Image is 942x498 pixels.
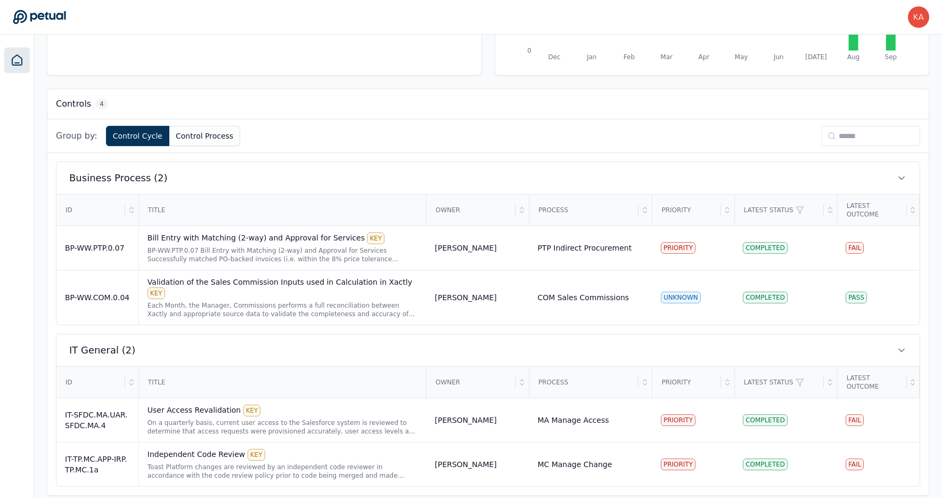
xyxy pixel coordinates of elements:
tspan: Aug [847,53,859,61]
div: MC Manage Change [537,459,612,470]
span: Group by: [56,130,97,142]
tspan: Feb [623,53,634,61]
div: KEY [243,405,261,416]
tspan: [DATE] [805,53,827,61]
div: Completed [743,414,788,426]
div: Process [530,367,639,397]
button: Control Process [169,126,240,146]
div: Completed [743,292,788,303]
tspan: Jan [586,53,596,61]
tspan: May [734,53,748,61]
div: Process [530,195,639,225]
div: [PERSON_NAME] [435,292,496,303]
div: ID [57,195,125,225]
div: Owner [427,367,515,397]
a: Dashboard [4,47,30,73]
div: MA Manage Access [537,415,609,425]
tspan: Sep [885,53,897,61]
div: Validation of the Sales Commission Inputs used in Calculation in Xactly [148,277,418,299]
tspan: Dec [548,53,560,61]
div: [PERSON_NAME] [435,243,496,253]
tspan: Mar [660,53,673,61]
div: Latest Outcome [838,195,907,225]
div: ID [57,367,125,397]
span: IT General (2) [69,343,135,358]
div: IT-TP.MC.APP-IRP.TP.MC.1a [65,454,130,475]
div: BP-WW.PTP.0.07 [65,243,130,253]
div: KEY [248,449,265,461]
div: Latest Status [735,195,824,225]
div: UNKNOWN [661,292,701,303]
tspan: 0 [527,47,531,54]
div: Fail [846,459,864,470]
div: Completed [743,242,788,254]
button: Control Cycle [106,126,169,146]
div: Pass [846,292,867,303]
a: Go to Dashboard [13,10,66,25]
div: Title [140,195,425,225]
div: Priority [653,195,720,225]
div: PTP Indirect Procurement [537,243,632,253]
span: 4 [95,99,108,109]
div: User Access Revalidation [148,405,418,416]
div: On a quarterly basis, current user access to the Salesforce system is reviewed to determine that ... [148,419,418,436]
div: BP-WW.COM.0.04 [65,292,130,303]
div: PRIORITY [661,242,695,254]
div: PRIORITY [661,414,695,426]
div: PRIORITY [661,459,695,470]
div: Latest Outcome [838,367,907,397]
div: Fail [846,242,864,254]
div: IT-SFDC.MA.UAR.SFDC.MA.4 [65,409,130,431]
div: Each Month, the Manager, Commissions performs a full reconciliation between Xactly and appropriat... [148,301,418,318]
div: Priority [653,367,720,397]
button: IT General (2) [56,334,920,366]
div: [PERSON_NAME] [435,415,496,425]
div: Bill Entry with Matching (2-way) and Approval for Services [148,232,418,244]
tspan: Apr [698,53,709,61]
span: Business Process (2) [69,171,168,186]
div: Completed [743,459,788,470]
div: Owner [427,195,515,225]
div: Fail [846,414,864,426]
button: Business Process (2) [56,162,920,194]
div: KEY [148,287,165,299]
img: karen.yeung@toasttab.com [908,6,929,28]
h3: Controls [56,98,91,110]
div: BP-WW.PTP.0.07 Bill Entry with Matching (2-way) and Approval for Services Successfully matched PO... [148,246,418,263]
tspan: Jun [773,53,784,61]
div: Latest Status [735,367,824,397]
div: KEY [367,232,384,244]
div: COM Sales Commissions [537,292,629,303]
div: Title [140,367,425,397]
div: Toast Platform changes are reviewed by an independent code reviewer in accordance with the code r... [148,463,418,480]
div: Independent Code Review [148,449,418,461]
div: [PERSON_NAME] [435,459,496,470]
